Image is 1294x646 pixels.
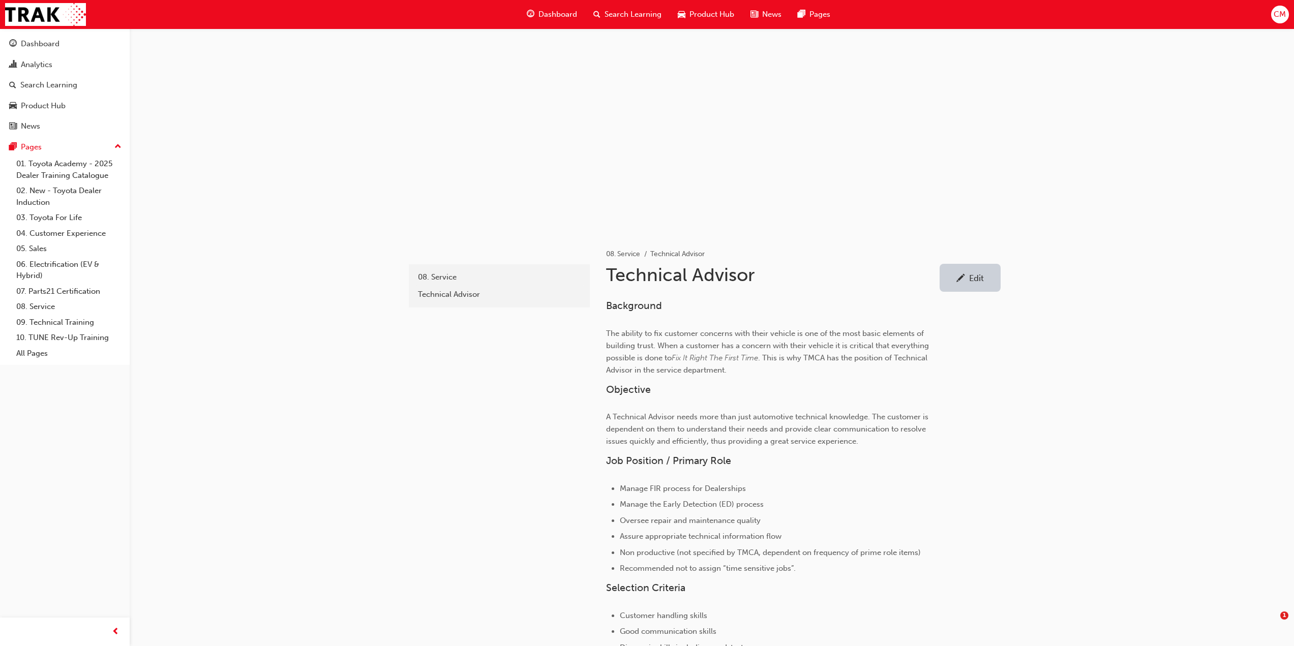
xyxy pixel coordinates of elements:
[418,271,581,283] div: 08. Service
[620,627,716,636] span: Good communication skills
[620,564,796,573] span: Recommended not to assign “time sensitive jobs”.
[798,8,805,21] span: pages-icon
[809,9,830,20] span: Pages
[21,59,52,71] div: Analytics
[606,455,731,467] span: Job Position / Primary Role
[606,412,930,446] span: A Technical Advisor needs more than just automotive technical knowledge. The customer is dependen...
[672,353,758,362] span: Fix It Right The First Time
[538,9,577,20] span: Dashboard
[4,35,126,53] a: Dashboard
[606,300,662,312] span: Background
[112,626,119,638] span: prev-icon
[12,257,126,284] a: 06. Electrification (EV & Hybrid)
[606,264,940,286] h1: Technical Advisor
[593,8,600,21] span: search-icon
[620,516,761,525] span: Oversee repair and maintenance quality
[620,500,764,509] span: Manage the Early Detection (ED) process
[21,120,40,132] div: News
[1271,6,1289,23] button: CM
[689,9,734,20] span: Product Hub
[750,8,758,21] span: news-icon
[4,138,126,157] button: Pages
[9,81,16,90] span: search-icon
[12,284,126,299] a: 07. Parts21 Certification
[9,143,17,152] span: pages-icon
[12,226,126,241] a: 04. Customer Experience
[4,76,126,95] a: Search Learning
[9,122,17,131] span: news-icon
[606,250,640,258] a: 08. Service
[620,484,746,493] span: Manage FIR process for Dealerships
[413,268,586,286] a: 08. Service
[21,100,66,112] div: Product Hub
[605,9,661,20] span: Search Learning
[12,183,126,210] a: 02. New - Toyota Dealer Induction
[585,4,670,25] a: search-iconSearch Learning
[650,249,705,260] li: Technical Advisor
[670,4,742,25] a: car-iconProduct Hub
[519,4,585,25] a: guage-iconDashboard
[762,9,781,20] span: News
[21,38,59,50] div: Dashboard
[4,55,126,74] a: Analytics
[940,264,1001,292] a: Edit
[21,141,42,153] div: Pages
[620,532,781,541] span: Assure appropriate technical information flow
[620,611,707,620] span: Customer handling skills
[606,329,931,362] span: The ability to fix customer concerns with their vehicle is one of the most basic elements of buil...
[4,33,126,138] button: DashboardAnalyticsSearch LearningProduct HubNews
[12,330,126,346] a: 10. TUNE Rev-Up Training
[9,60,17,70] span: chart-icon
[606,384,651,395] span: Objective
[620,548,921,557] span: Non productive (not specified by TMCA, dependent on frequency of prime role items)
[969,273,984,283] div: Edit
[790,4,838,25] a: pages-iconPages
[742,4,790,25] a: news-iconNews
[12,241,126,257] a: 05. Sales
[4,97,126,115] a: Product Hub
[413,286,586,303] a: Technical Advisor
[12,346,126,361] a: All Pages
[12,210,126,226] a: 03. Toyota For Life
[114,140,122,153] span: up-icon
[527,8,534,21] span: guage-icon
[1280,611,1288,620] span: 1
[1274,9,1286,20] span: CM
[12,315,126,330] a: 09. Technical Training
[9,40,17,49] span: guage-icon
[20,79,77,91] div: Search Learning
[4,117,126,136] a: News
[956,274,965,284] span: pencil-icon
[1259,611,1284,636] iframe: Intercom live chat
[678,8,685,21] span: car-icon
[606,353,929,375] span: . This is why TMCA has the position of Technical Advisor in the service department.
[12,299,126,315] a: 08. Service
[5,3,86,26] img: Trak
[12,156,126,183] a: 01. Toyota Academy - 2025 Dealer Training Catalogue
[418,289,581,300] div: Technical Advisor
[9,102,17,111] span: car-icon
[606,582,685,594] span: Selection Criteria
